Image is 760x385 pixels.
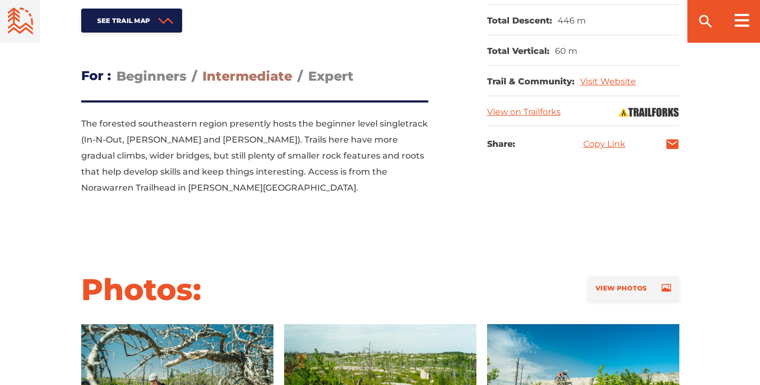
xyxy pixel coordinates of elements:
span: Beginners [116,68,186,84]
span: View Photos [596,284,647,292]
dd: 60 m [555,46,577,57]
a: View Photos [587,276,679,300]
span: Intermediate [202,68,292,84]
dt: Trail & Community: [487,76,575,88]
h2: Photos: [81,271,201,308]
p: The forested southeastern region presently hosts the beginner level singletrack (In-N-Out, [PERSO... [81,116,428,196]
span: Expert [308,68,354,84]
dt: Total Vertical: [487,46,550,57]
a: Visit Website [580,76,636,87]
img: Trailforks [618,107,679,117]
span: See Trail Map [97,17,151,25]
h3: For [81,65,111,87]
ion-icon: search [697,13,714,30]
dd: 446 m [558,15,586,27]
dt: Total Descent: [487,15,552,27]
h3: Share: [487,137,515,152]
a: See Trail Map [81,9,183,33]
a: Copy Link [583,140,625,148]
a: mail [665,137,679,151]
a: View on Trailforks [487,107,561,117]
